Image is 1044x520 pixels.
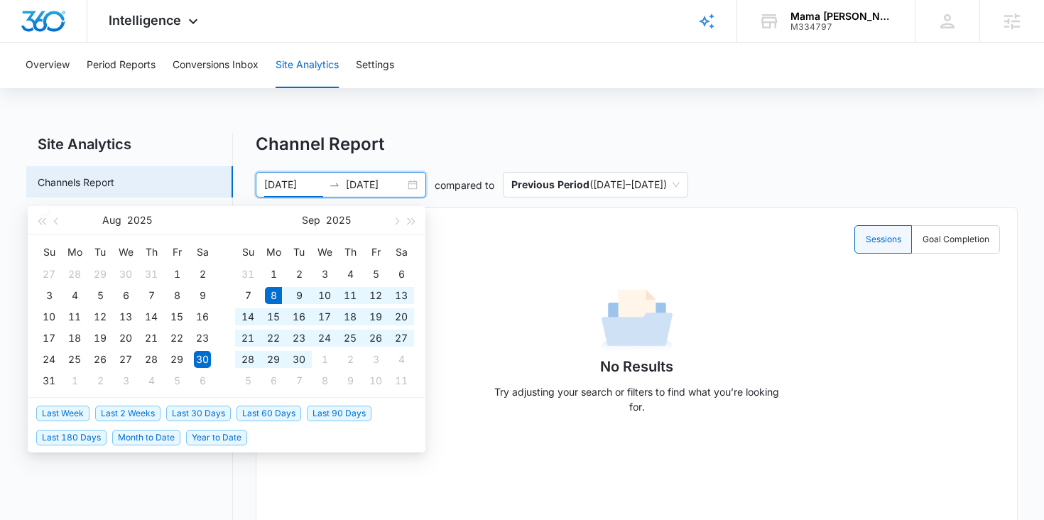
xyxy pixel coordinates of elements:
span: Intelligence [109,13,181,28]
div: 9 [194,287,211,304]
div: 7 [290,372,308,389]
div: Domain Overview [54,84,127,93]
td: 2025-08-16 [190,306,215,327]
th: Tu [286,241,312,264]
td: 2025-09-22 [261,327,286,349]
div: 2 [290,266,308,283]
button: Aug [102,206,121,234]
td: 2025-08-20 [113,327,138,349]
div: 2 [92,372,109,389]
div: 26 [92,351,109,368]
div: 18 [342,308,359,325]
div: Keywords by Traffic [157,84,239,93]
img: tab_domain_overview_orange.svg [38,82,50,94]
td: 2025-10-05 [235,370,261,391]
td: 2025-08-23 [190,327,215,349]
div: 12 [367,287,384,304]
td: 2025-09-06 [388,264,414,285]
div: 30 [194,351,211,368]
div: 27 [117,351,134,368]
p: Previous Period [511,178,589,190]
a: Channels Report [38,175,114,190]
div: 16 [194,308,211,325]
th: Mo [261,241,286,264]
span: Last 2 Weeks [95,406,161,421]
h1: Channel Report [256,134,384,155]
p: compared to [435,178,494,193]
button: Period Reports [87,43,156,88]
td: 2025-08-31 [235,264,261,285]
td: 2025-09-25 [337,327,363,349]
div: 2 [342,351,359,368]
div: 5 [367,266,384,283]
td: 2025-07-27 [36,264,62,285]
td: 2025-08-26 [87,349,113,370]
img: tab_keywords_by_traffic_grey.svg [141,82,153,94]
td: 2025-07-31 [138,264,164,285]
td: 2025-09-29 [261,349,286,370]
td: 2025-09-08 [261,285,286,306]
div: 1 [168,266,185,283]
div: 27 [393,330,410,347]
div: 4 [143,372,160,389]
th: We [113,241,138,264]
td: 2025-09-20 [388,306,414,327]
td: 2025-09-16 [286,306,312,327]
div: 25 [66,351,83,368]
div: 5 [168,372,185,389]
span: Last 30 Days [166,406,231,421]
div: 25 [342,330,359,347]
button: Overview [26,43,70,88]
td: 2025-08-12 [87,306,113,327]
div: 10 [40,308,58,325]
th: Sa [190,241,215,264]
td: 2025-09-24 [312,327,337,349]
td: 2025-07-28 [62,264,87,285]
td: 2025-09-03 [113,370,138,391]
div: 23 [290,330,308,347]
div: 6 [393,266,410,283]
td: 2025-09-02 [87,370,113,391]
td: 2025-09-12 [363,285,388,306]
td: 2025-08-22 [164,327,190,349]
div: 1 [66,372,83,389]
td: 2025-09-27 [388,327,414,349]
td: 2025-10-04 [388,349,414,370]
th: Th [337,241,363,264]
td: 2025-09-23 [286,327,312,349]
td: 2025-08-27 [113,349,138,370]
button: 2025 [326,206,351,234]
td: 2025-10-07 [286,370,312,391]
td: 2025-09-18 [337,306,363,327]
input: Start date [264,177,323,193]
div: 28 [239,351,256,368]
button: Sep [302,206,320,234]
div: 18 [66,330,83,347]
div: 7 [143,287,160,304]
th: Tu [87,241,113,264]
div: 1 [265,266,282,283]
td: 2025-08-04 [62,285,87,306]
div: 28 [143,351,160,368]
span: Year to Date [186,430,247,445]
div: 20 [117,330,134,347]
span: to [329,179,340,190]
button: Settings [356,43,394,88]
td: 2025-09-10 [312,285,337,306]
td: 2025-09-13 [388,285,414,306]
td: 2025-08-13 [113,306,138,327]
div: 11 [393,372,410,389]
th: Mo [62,241,87,264]
div: 9 [290,287,308,304]
td: 2025-08-08 [164,285,190,306]
div: 14 [143,308,160,325]
th: Fr [363,241,388,264]
div: 29 [92,266,109,283]
div: 21 [239,330,256,347]
span: Month to Date [112,430,180,445]
td: 2025-09-09 [286,285,312,306]
td: 2025-09-28 [235,349,261,370]
div: 5 [92,287,109,304]
div: 28 [66,266,83,283]
td: 2025-10-01 [312,349,337,370]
